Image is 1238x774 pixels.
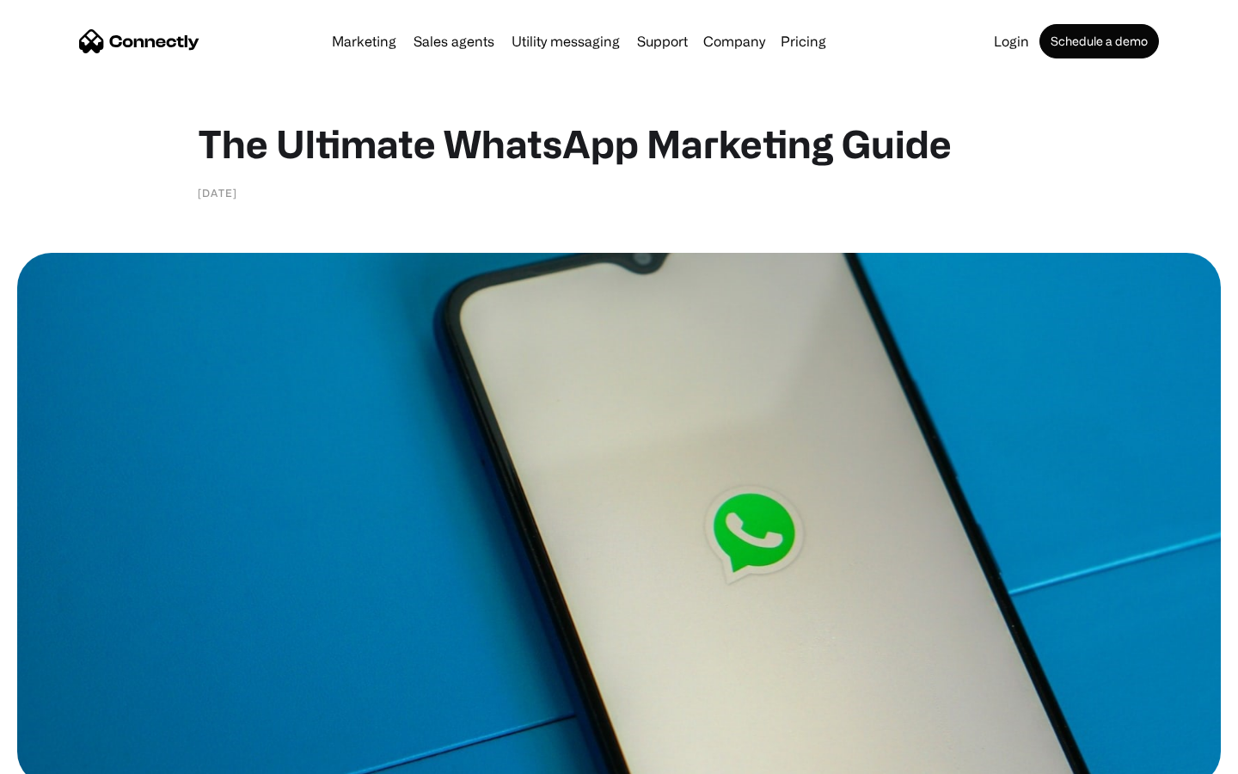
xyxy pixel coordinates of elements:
[505,34,627,48] a: Utility messaging
[630,34,695,48] a: Support
[198,120,1040,167] h1: The Ultimate WhatsApp Marketing Guide
[34,744,103,768] ul: Language list
[79,28,199,54] a: home
[407,34,501,48] a: Sales agents
[774,34,833,48] a: Pricing
[987,34,1036,48] a: Login
[325,34,403,48] a: Marketing
[198,184,237,201] div: [DATE]
[703,29,765,53] div: Company
[17,744,103,768] aside: Language selected: English
[1039,24,1159,58] a: Schedule a demo
[698,29,770,53] div: Company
